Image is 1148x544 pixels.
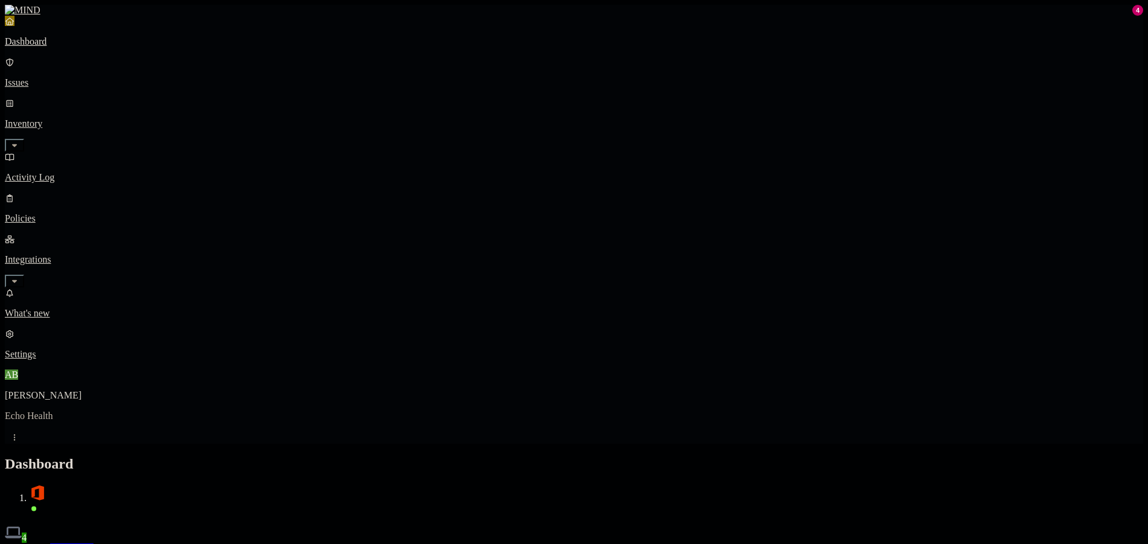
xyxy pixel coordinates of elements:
p: What's new [5,308,1143,319]
p: Policies [5,213,1143,224]
div: 4 [1132,5,1143,16]
p: Issues [5,77,1143,88]
span: AB [5,370,18,380]
span: 4 [22,533,27,543]
p: Dashboard [5,36,1143,47]
img: svg%3e [5,524,22,541]
a: Integrations [5,234,1143,286]
p: Echo Health [5,411,1143,421]
h2: Dashboard [5,456,1143,472]
p: Activity Log [5,172,1143,183]
a: Inventory [5,98,1143,150]
a: Activity Log [5,152,1143,183]
a: Settings [5,328,1143,360]
a: What's new [5,287,1143,319]
a: Policies [5,193,1143,224]
p: Integrations [5,254,1143,265]
p: Inventory [5,118,1143,129]
a: Issues [5,57,1143,88]
img: MIND [5,5,40,16]
p: [PERSON_NAME] [5,390,1143,401]
img: svg%3e [29,484,46,501]
a: MIND [5,5,1143,16]
p: Settings [5,349,1143,360]
a: Dashboard [5,16,1143,47]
